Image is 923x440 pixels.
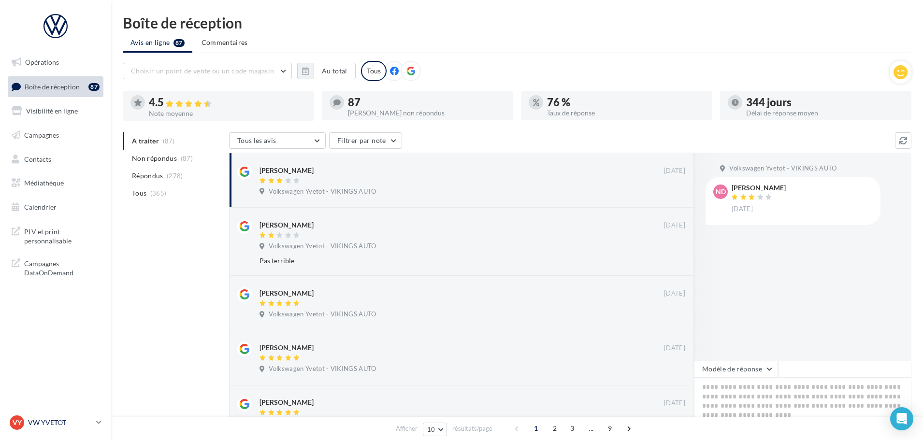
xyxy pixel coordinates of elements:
a: Campagnes DataOnDemand [6,253,105,282]
span: Campagnes [24,131,59,139]
span: Opérations [25,58,59,66]
span: Commentaires [202,38,248,47]
span: (87) [181,155,193,162]
div: Pas terrible [260,256,622,266]
div: [PERSON_NAME] [260,220,314,230]
span: Calendrier [24,203,57,211]
span: 3 [564,421,580,436]
span: Choisir un point de vente ou un code magasin [131,67,274,75]
a: Campagnes [6,125,105,145]
div: [PERSON_NAME] [260,166,314,175]
div: Tous [361,61,387,81]
span: [DATE] [664,167,685,175]
a: PLV et print personnalisable [6,221,105,250]
div: 76 % [547,97,705,108]
span: ... [583,421,599,436]
span: [DATE] [664,399,685,408]
div: [PERSON_NAME] [732,185,786,191]
span: Boîte de réception [25,82,80,90]
span: Tous [132,188,146,198]
span: Non répondus [132,154,177,163]
div: [PERSON_NAME] [260,397,314,407]
button: Choisir un point de vente ou un code magasin [123,63,292,79]
div: [PERSON_NAME] non répondus [348,110,505,116]
button: Au total [297,63,356,79]
a: VY VW YVETOT [8,413,103,432]
span: (278) [167,172,183,180]
span: 2 [547,421,562,436]
span: Répondus [132,171,163,181]
span: Afficher [396,424,418,433]
span: [DATE] [664,221,685,230]
button: Tous les avis [229,132,326,149]
span: Campagnes DataOnDemand [24,257,100,278]
span: PLV et print personnalisable [24,225,100,246]
button: Au total [314,63,356,79]
div: 4.5 [149,97,306,108]
span: ND [716,187,726,197]
span: 10 [427,426,435,433]
a: Calendrier [6,197,105,217]
div: Taux de réponse [547,110,705,116]
span: VY [13,418,22,427]
button: 10 [423,423,447,436]
span: Contacts [24,155,51,163]
div: Délai de réponse moyen [746,110,904,116]
span: Volkswagen Yvetot - VIKINGS AUTO [269,242,376,251]
div: Note moyenne [149,110,306,117]
span: (365) [150,189,167,197]
span: [DATE] [664,344,685,353]
span: Médiathèque [24,179,64,187]
a: Opérations [6,52,105,72]
button: Filtrer par note [329,132,402,149]
span: 1 [528,421,544,436]
a: Visibilité en ligne [6,101,105,121]
a: Médiathèque [6,173,105,193]
div: 87 [348,97,505,108]
span: Volkswagen Yvetot - VIKINGS AUTO [729,164,836,173]
span: Volkswagen Yvetot - VIKINGS AUTO [269,187,376,196]
span: Tous les avis [237,136,276,144]
span: [DATE] [664,289,685,298]
button: Modèle de réponse [694,361,778,377]
div: Boîte de réception [123,15,911,30]
div: 344 jours [746,97,904,108]
span: 9 [602,421,618,436]
span: résultats/page [452,424,492,433]
p: VW YVETOT [28,418,92,427]
span: Volkswagen Yvetot - VIKINGS AUTO [269,365,376,373]
span: [DATE] [732,205,753,213]
div: [PERSON_NAME] [260,343,314,353]
div: 87 [88,83,100,91]
span: Volkswagen Yvetot - VIKINGS AUTO [269,310,376,319]
a: Contacts [6,149,105,170]
div: Open Intercom Messenger [890,407,913,430]
div: [PERSON_NAME] [260,288,314,298]
span: Visibilité en ligne [26,107,78,115]
a: Boîte de réception87 [6,76,105,97]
